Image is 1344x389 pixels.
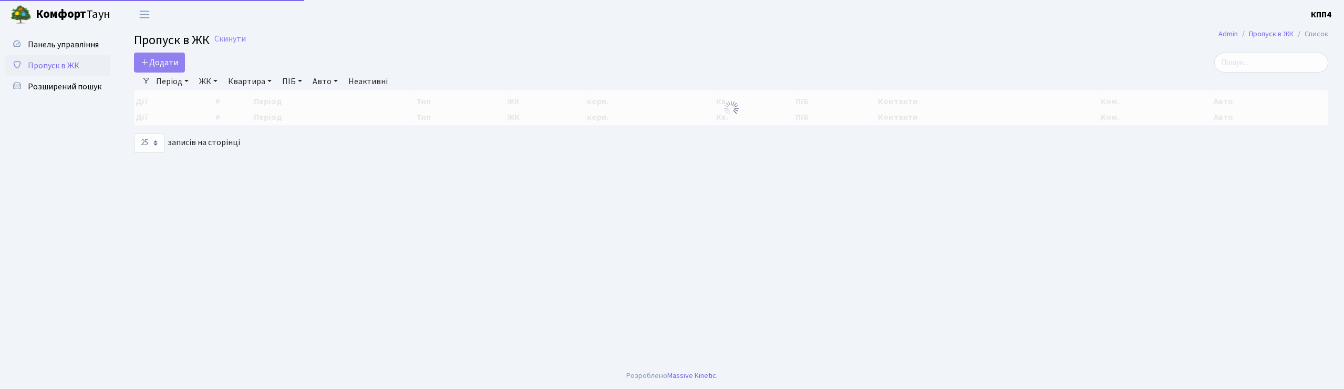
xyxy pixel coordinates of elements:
[36,6,110,24] span: Таун
[667,370,716,381] a: Massive Kinetic
[723,100,740,117] img: Обробка...
[36,6,86,23] b: Комфорт
[1294,28,1328,40] li: Список
[152,73,193,90] a: Період
[134,53,185,73] a: Додати
[224,73,276,90] a: Квартира
[278,73,306,90] a: ПІБ
[1311,8,1331,21] a: КПП4
[308,73,342,90] a: Авто
[626,370,718,382] div: Розроблено .
[5,55,110,76] a: Пропуск в ЖК
[134,133,164,153] select: записів на сторінці
[28,60,79,71] span: Пропуск в ЖК
[1218,28,1238,39] a: Admin
[131,6,158,23] button: Переключити навігацію
[11,4,32,25] img: logo.png
[141,57,178,68] span: Додати
[1203,23,1344,45] nav: breadcrumb
[1249,28,1294,39] a: Пропуск в ЖК
[195,73,222,90] a: ЖК
[134,31,210,49] span: Пропуск в ЖК
[5,76,110,97] a: Розширений пошук
[344,73,392,90] a: Неактивні
[214,34,246,44] a: Скинути
[28,81,101,93] span: Розширений пошук
[134,133,240,153] label: записів на сторінці
[5,34,110,55] a: Панель управління
[1311,9,1331,21] b: КПП4
[28,39,99,50] span: Панель управління
[1214,53,1328,73] input: Пошук...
